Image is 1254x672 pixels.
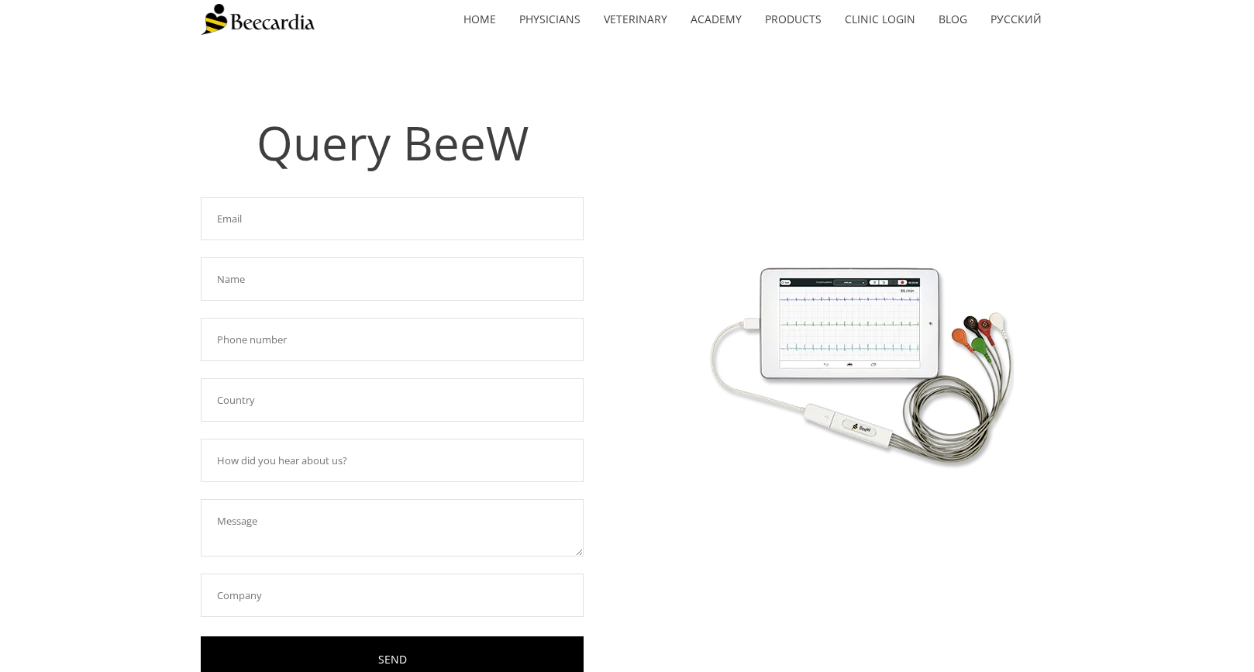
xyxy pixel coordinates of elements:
input: Country [201,378,584,422]
input: Email [201,197,584,240]
a: Products [753,2,833,37]
img: Beecardia [201,4,315,35]
input: How did you hear about us? [201,439,584,482]
a: Academy [679,2,753,37]
input: Company [201,574,584,617]
input: Phone number [201,318,584,361]
a: Русский [979,2,1053,37]
a: home [452,2,508,37]
a: Physicians [508,2,592,37]
a: Blog [927,2,979,37]
span: Query BeeW [257,111,529,174]
a: Clinic Login [833,2,927,37]
a: Veterinary [592,2,679,37]
input: Name [201,257,584,301]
